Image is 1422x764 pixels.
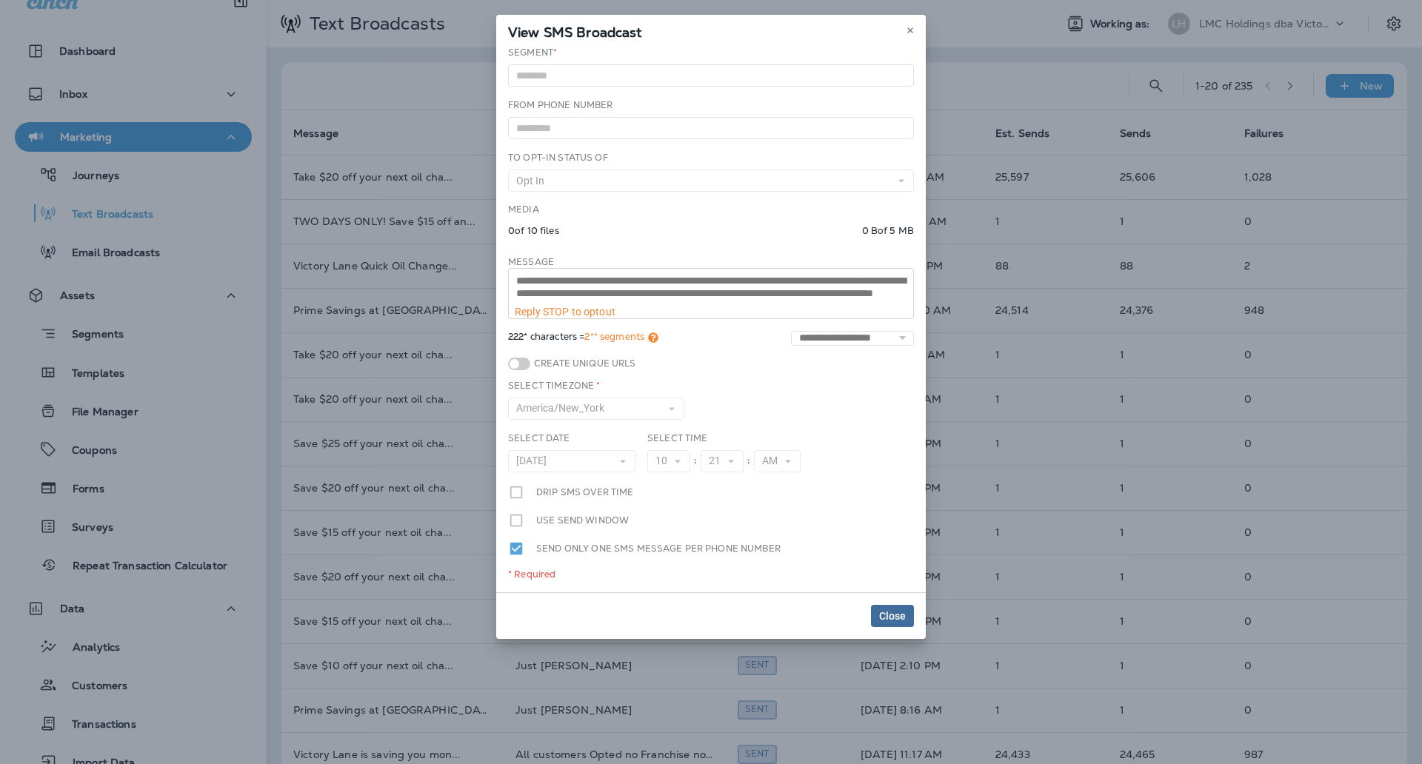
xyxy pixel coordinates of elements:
div: View SMS Broadcast [496,15,926,46]
label: Drip SMS over time [536,484,634,500]
button: America/New_York [508,398,684,420]
button: Close [871,605,914,627]
button: 21 [701,450,744,472]
label: Segment [508,47,557,58]
label: Media [508,204,539,215]
button: 10 [647,450,690,472]
label: Use send window [536,512,629,529]
label: Create Unique URLs [530,358,636,369]
span: America/New_York [516,402,610,415]
p: 0 B of 5 MB [862,225,914,237]
label: To Opt-In Status of [508,152,608,164]
span: 21 [709,455,727,467]
span: 222* characters = [508,331,658,346]
span: Opt In [516,175,550,187]
span: [DATE] [516,455,553,467]
div: * Required [508,569,914,580]
button: Opt In [508,170,914,192]
label: Select Timezone [508,380,600,392]
div: : [690,450,701,472]
label: Message [508,256,554,268]
button: AM [754,450,801,472]
label: Send only one SMS message per phone number [536,540,781,557]
label: Select Date [508,432,570,444]
span: AM [762,455,784,467]
div: : [744,450,754,472]
span: 2** segments [584,330,644,343]
button: [DATE] [508,450,635,472]
label: From Phone Number [508,99,612,111]
span: 10 [655,455,673,467]
p: 0 of 10 files [508,225,559,237]
span: Close [879,611,906,621]
label: Select Time [647,432,708,444]
span: Reply STOP to optout [515,306,615,318]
